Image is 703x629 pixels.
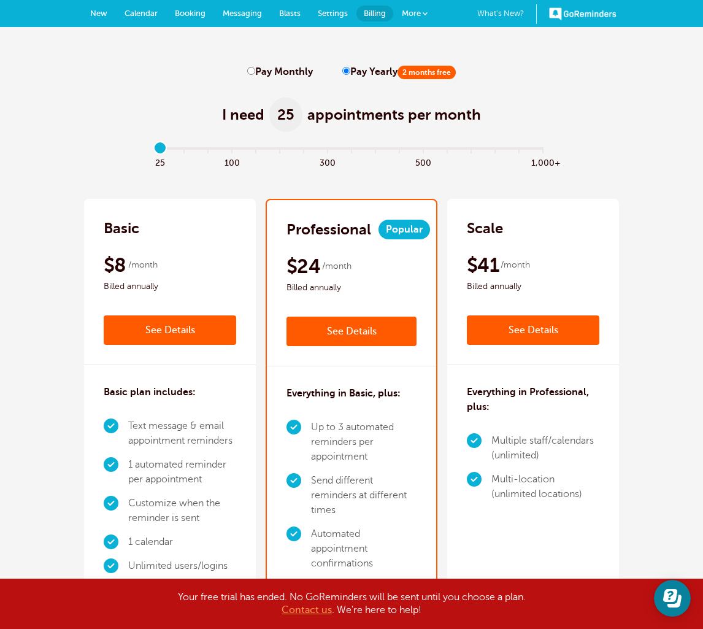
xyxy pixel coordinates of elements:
h3: Everything in Professional, plus: [467,385,599,414]
li: Customize when the reminder is sent [128,492,236,530]
span: Messaging [223,9,262,18]
li: Multiple staff/calendars (unlimited) [491,429,599,468]
label: Pay Monthly [247,66,313,78]
h2: Basic [104,218,139,238]
span: /month [322,259,351,274]
li: 1 calendar [128,530,236,554]
h3: Basic plan includes: [104,385,196,399]
h3: Everything in Basic, plus: [286,386,401,401]
span: 1,000+ [531,155,555,169]
li: Up to 3 automated reminders per appointment [311,415,417,469]
span: 25 [148,155,172,169]
span: $8 [104,253,126,277]
span: New [90,9,107,18]
span: /month [501,258,530,272]
label: Pay Yearly [342,66,456,78]
li: Multiple timezones [311,576,417,600]
span: $41 [467,253,499,277]
li: Automated appointment confirmations [311,522,417,576]
span: Settings [318,9,348,18]
li: Send different reminders at different times [311,469,417,522]
input: Pay Monthly [247,67,255,75]
span: Billed annually [104,279,236,294]
span: More [402,9,421,18]
span: 2 months free [398,66,456,79]
h2: Professional [286,220,371,239]
a: What's New? [477,4,537,24]
span: Popular [378,220,430,239]
a: See Details [286,317,417,346]
iframe: Resource center [654,580,691,617]
span: Blasts [279,9,301,18]
li: Multi-location (unlimited locations) [491,468,599,506]
span: Billed annually [467,279,599,294]
a: See Details [467,315,599,345]
a: Billing [356,6,393,21]
input: Pay Yearly2 months free [342,67,350,75]
span: $24 [286,254,320,279]
li: Unlimited users/logins [128,554,236,578]
li: 1 automated reminder per appointment [128,453,236,492]
span: 500 [412,155,436,169]
h2: Scale [467,218,503,238]
span: I need [222,105,264,125]
a: See Details [104,315,236,345]
span: Billing [364,9,386,18]
span: /month [128,258,158,272]
div: Your free trial has ended. No GoReminders will be sent until you choose a plan. . We're here to h... [75,591,628,617]
span: 300 [316,155,340,169]
span: appointments per month [307,105,481,125]
span: Booking [175,9,206,18]
span: Billed annually [286,280,417,295]
li: Text message & email appointment reminders [128,414,236,453]
a: Contact us [282,604,332,615]
span: 25 [269,98,302,132]
span: 100 [220,155,244,169]
span: Calendar [125,9,158,18]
